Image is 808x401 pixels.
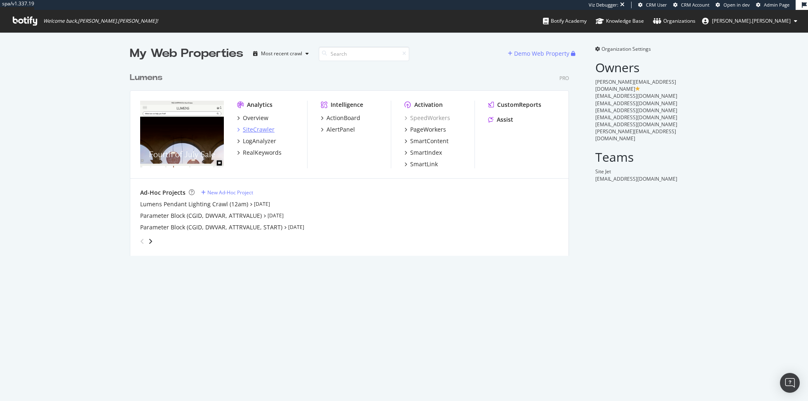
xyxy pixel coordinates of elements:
div: angle-right [148,237,153,245]
a: Lumens [130,72,166,84]
span: Admin Page [764,2,789,8]
div: RealKeywords [243,149,282,157]
a: Admin Page [756,2,789,8]
img: www.lumens.com [140,101,224,167]
div: Overview [243,114,268,122]
div: Open Intercom Messenger [780,373,800,393]
a: Assist [488,116,513,124]
span: [EMAIL_ADDRESS][DOMAIN_NAME] [595,175,677,182]
a: [DATE] [288,224,304,231]
a: Parameter Block (CGID, DWVAR, ATTRVALUE) [140,212,262,220]
div: Viz Debugger: [589,2,618,8]
span: Open in dev [723,2,750,8]
div: grid [130,62,575,256]
button: Demo Web Property [508,47,571,60]
a: CRM User [638,2,667,8]
button: [PERSON_NAME].[PERSON_NAME] [695,14,804,28]
a: Lumens Pendant Lighting Crawl (12am) [140,200,248,208]
div: SmartLink [410,160,438,168]
span: Welcome back, [PERSON_NAME].[PERSON_NAME] ! [43,18,158,24]
h2: Teams [595,150,678,164]
div: Knowledge Base [596,17,644,25]
a: LogAnalyzer [237,137,276,145]
a: SpeedWorkers [404,114,450,122]
a: SmartContent [404,137,449,145]
input: Search [319,47,409,61]
a: Knowledge Base [596,10,644,32]
div: SmartContent [410,137,449,145]
a: AlertPanel [321,125,355,134]
span: CRM User [646,2,667,8]
span: [EMAIL_ADDRESS][DOMAIN_NAME] [595,107,677,114]
a: SmartIndex [404,149,442,157]
div: angle-left [137,235,148,248]
div: Analytics [247,101,272,109]
span: [PERSON_NAME][EMAIL_ADDRESS][DOMAIN_NAME] [595,128,676,142]
div: Botify Academy [543,17,587,25]
a: Demo Web Property [508,50,571,57]
div: AlertPanel [326,125,355,134]
button: Most recent crawl [250,47,312,60]
div: My Web Properties [130,45,243,62]
span: Organization Settings [601,45,651,52]
a: ActionBoard [321,114,360,122]
h2: Owners [595,61,678,74]
div: Assist [497,116,513,124]
span: [EMAIL_ADDRESS][DOMAIN_NAME] [595,92,677,99]
a: [DATE] [254,200,270,208]
div: Pro [559,75,569,82]
div: Demo Web Property [514,50,569,58]
a: New Ad-Hoc Project [201,189,253,196]
div: Intelligence [331,101,363,109]
a: CustomReports [488,101,541,109]
a: CRM Account [673,2,709,8]
a: RealKeywords [237,149,282,157]
a: PageWorkers [404,125,446,134]
div: SiteCrawler [243,125,275,134]
div: Site Jet [595,168,678,175]
a: SiteCrawler [237,125,275,134]
div: New Ad-Hoc Project [207,189,253,196]
div: Ad-Hoc Projects [140,189,186,197]
div: Most recent crawl [261,51,302,56]
span: CRM Account [681,2,709,8]
a: Botify Academy [543,10,587,32]
span: [EMAIL_ADDRESS][DOMAIN_NAME] [595,114,677,121]
div: Organizations [653,17,695,25]
div: Activation [414,101,443,109]
a: Overview [237,114,268,122]
span: [EMAIL_ADDRESS][DOMAIN_NAME] [595,121,677,128]
a: Open in dev [716,2,750,8]
a: Parameter Block (CGID, DWVAR, ATTRVALUE, START) [140,223,282,231]
a: Organizations [653,10,695,32]
span: [PERSON_NAME][EMAIL_ADDRESS][DOMAIN_NAME] [595,78,676,92]
div: Lumens [130,72,162,84]
div: LogAnalyzer [243,137,276,145]
div: PageWorkers [410,125,446,134]
span: ryan.flanagan [712,17,791,24]
a: SmartLink [404,160,438,168]
a: [DATE] [268,212,284,219]
div: ActionBoard [326,114,360,122]
span: [EMAIL_ADDRESS][DOMAIN_NAME] [595,100,677,107]
div: CustomReports [497,101,541,109]
div: SmartIndex [410,149,442,157]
